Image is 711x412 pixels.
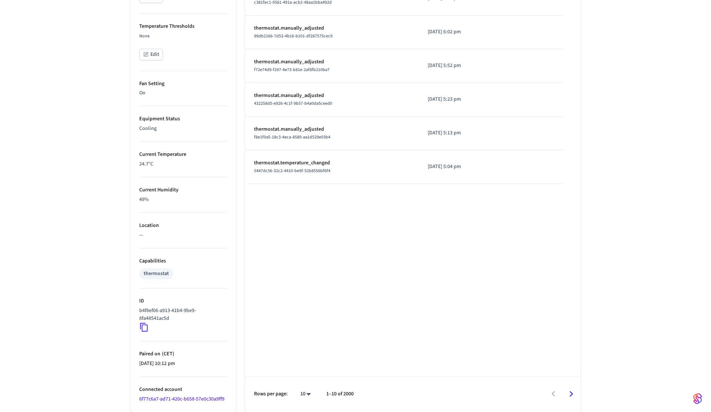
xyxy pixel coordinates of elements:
[139,360,227,368] p: [DATE] 10:12 pm
[254,390,288,398] p: Rows per page:
[139,186,227,194] p: Current Humidity
[139,151,227,158] p: Current Temperature
[139,297,227,305] p: ID
[139,222,227,230] p: Location
[428,96,490,103] p: [DATE] 5:23 pm
[326,390,354,398] p: 1–10 of 2000
[139,23,227,30] p: Temperature Thresholds
[254,159,410,167] p: thermostat.temperature_changed
[254,58,410,66] p: thermostat.manually_adjusted
[144,270,169,278] div: thermostat
[139,160,227,168] p: 24.7 °C
[139,231,227,239] p: —
[139,33,150,39] span: None
[254,33,333,39] span: 99db2166-7d53-4b16-b101-df287575cec9
[254,67,330,73] span: f72e74d9-f297-4e73-b81e-2af8fb210ba7
[254,168,330,174] span: 5447dc56-32c2-4410-be9f-52b8556bf6f4
[428,129,490,137] p: [DATE] 5:13 pm
[254,134,330,140] span: f8e1f0a5-18c3-4eca-8589-aa1d529e03b4
[139,125,227,133] p: Cooling
[563,385,580,403] button: Go to next page
[139,395,224,403] a: 6f77c6a7-ad71-420c-b658-57e0c30a9ff9
[139,386,227,393] p: Connected account
[428,28,490,36] p: [DATE] 6:02 pm
[139,196,227,204] p: 49%
[254,24,410,32] p: thermostat.manually_adjusted
[139,350,227,358] p: Paired on
[254,125,410,133] p: thermostat.manually_adjusted
[139,80,227,88] p: Fan Setting
[139,89,227,97] p: On
[139,257,227,265] p: Capabilities
[160,350,174,358] span: ( CET )
[693,393,702,405] img: SeamLogoGradient.69752ec5.svg
[254,100,332,107] span: 432258d5-e926-4c1f-9b57-b4a0da5ceed0
[139,115,227,123] p: Equipment Status
[428,62,490,70] p: [DATE] 5:52 pm
[139,49,163,60] button: Edit
[428,163,490,171] p: [DATE] 5:04 pm
[254,92,410,100] p: thermostat.manually_adjusted
[297,389,314,399] div: 10
[139,307,224,322] p: b4f8ef06-a913-41b4-9be9-8fa48541ac5d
